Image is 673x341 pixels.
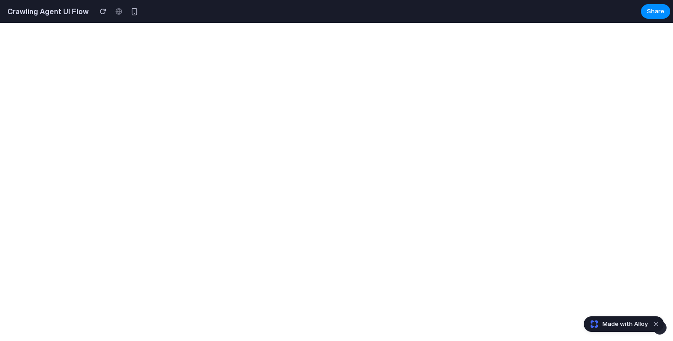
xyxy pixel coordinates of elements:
[4,6,89,17] h2: Crawling Agent UI Flow
[651,319,662,330] button: Dismiss watermark
[641,4,670,19] button: Share
[584,320,649,329] a: Made with Alloy
[647,7,664,16] span: Share
[602,320,648,329] span: Made with Alloy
